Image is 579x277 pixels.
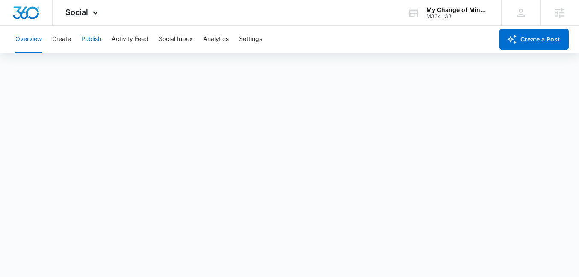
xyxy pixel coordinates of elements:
[52,26,71,53] button: Create
[81,26,101,53] button: Publish
[112,26,148,53] button: Activity Feed
[65,8,88,17] span: Social
[32,50,77,56] div: Domain Overview
[426,13,489,19] div: account id
[499,29,569,50] button: Create a Post
[14,14,21,21] img: logo_orange.svg
[23,50,30,56] img: tab_domain_overview_orange.svg
[95,50,144,56] div: Keywords by Traffic
[14,22,21,29] img: website_grey.svg
[85,50,92,56] img: tab_keywords_by_traffic_grey.svg
[22,22,94,29] div: Domain: [DOMAIN_NAME]
[15,26,42,53] button: Overview
[426,6,489,13] div: account name
[203,26,229,53] button: Analytics
[239,26,262,53] button: Settings
[159,26,193,53] button: Social Inbox
[24,14,42,21] div: v 4.0.25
